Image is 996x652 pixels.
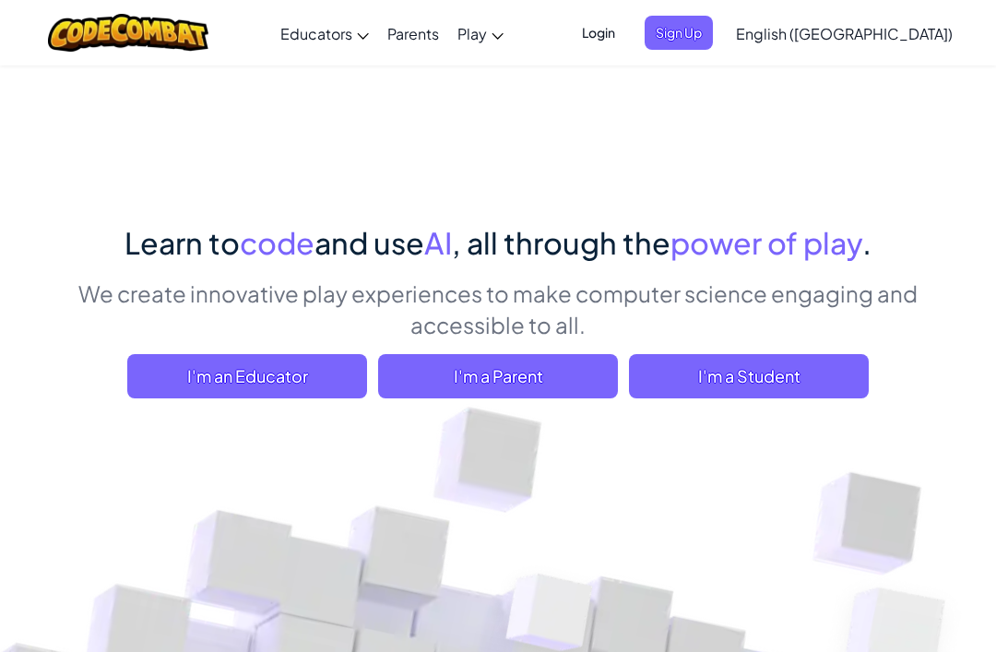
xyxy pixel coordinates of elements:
[314,224,424,261] span: and use
[448,8,513,58] a: Play
[424,224,452,261] span: AI
[727,8,962,58] a: English ([GEOGRAPHIC_DATA])
[127,354,367,398] a: I'm an Educator
[736,24,953,43] span: English ([GEOGRAPHIC_DATA])
[240,224,314,261] span: code
[378,354,618,398] a: I'm a Parent
[48,14,209,52] img: CodeCombat logo
[125,224,240,261] span: Learn to
[271,8,378,58] a: Educators
[862,224,871,261] span: .
[571,16,626,50] button: Login
[457,24,487,43] span: Play
[452,224,670,261] span: , all through the
[65,278,931,340] p: We create innovative play experiences to make computer science engaging and accessible to all.
[378,8,448,58] a: Parents
[645,16,713,50] button: Sign Up
[629,354,869,398] button: I'm a Student
[670,224,862,261] span: power of play
[280,24,352,43] span: Educators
